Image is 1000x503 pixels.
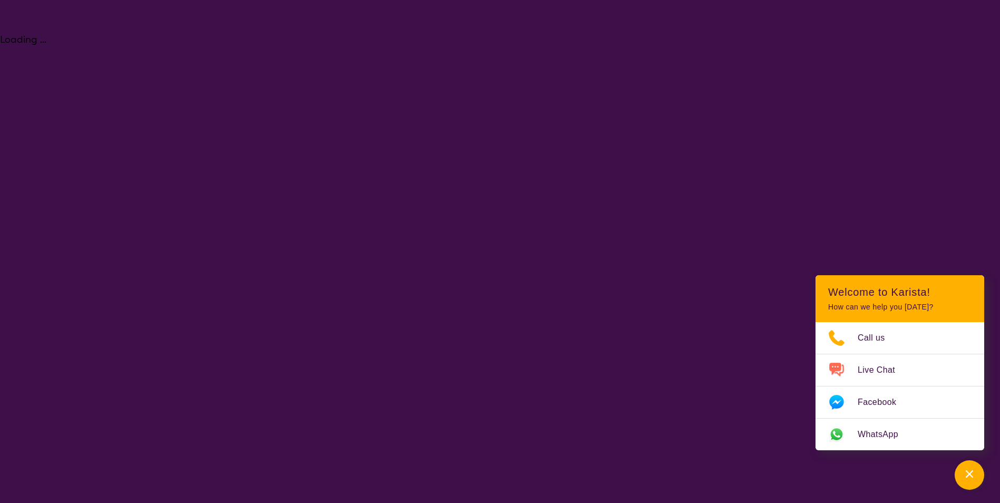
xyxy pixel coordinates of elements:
span: Live Chat [858,362,908,378]
h2: Welcome to Karista! [828,286,972,298]
button: Channel Menu [955,460,984,490]
span: WhatsApp [858,427,911,442]
div: Channel Menu [815,275,984,450]
a: Web link opens in a new tab. [815,419,984,450]
p: How can we help you [DATE]? [828,303,972,312]
span: Facebook [858,394,909,410]
ul: Choose channel [815,322,984,450]
span: Call us [858,330,898,346]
